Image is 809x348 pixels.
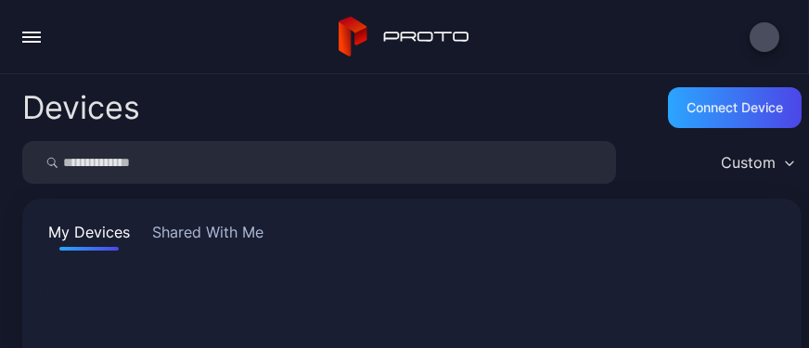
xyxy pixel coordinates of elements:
div: Custom [721,153,776,172]
h2: Devices [22,91,140,124]
button: Shared With Me [148,221,267,251]
button: Connect device [668,87,802,128]
button: My Devices [45,221,134,251]
div: Connect device [687,100,783,115]
button: Custom [712,141,802,184]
